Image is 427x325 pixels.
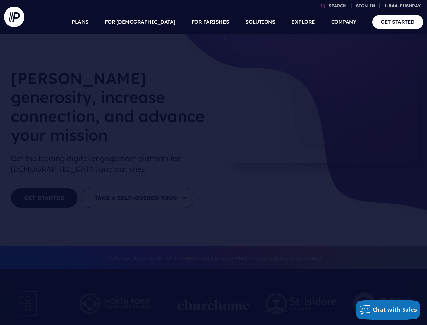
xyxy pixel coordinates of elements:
a: COMPANY [331,10,356,34]
button: Chat with Sales [356,300,421,320]
a: FOR [DEMOGRAPHIC_DATA] [105,10,175,34]
a: EXPLORE [291,10,315,34]
span: Chat with Sales [373,306,417,313]
a: GET STARTED [372,15,423,29]
a: SOLUTIONS [245,10,276,34]
a: PLANS [72,10,89,34]
a: FOR PARISHES [192,10,229,34]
